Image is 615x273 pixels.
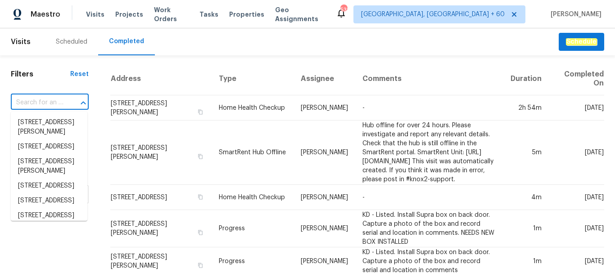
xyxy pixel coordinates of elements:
[109,37,144,46] div: Completed
[503,185,549,210] td: 4m
[294,121,355,185] td: [PERSON_NAME]
[11,70,70,79] h1: Filters
[11,139,87,154] li: [STREET_ADDRESS]
[355,95,503,121] td: -
[196,228,204,237] button: Copy Address
[212,210,293,247] td: Progress
[559,33,604,51] button: Schedule
[212,185,293,210] td: Home Health Checkup
[549,185,604,210] td: [DATE]
[229,10,264,19] span: Properties
[294,63,355,95] th: Assignee
[110,121,212,185] td: [STREET_ADDRESS][PERSON_NAME]
[294,95,355,121] td: [PERSON_NAME]
[115,10,143,19] span: Projects
[549,95,604,121] td: [DATE]
[11,193,87,208] li: [STREET_ADDRESS]
[56,37,87,46] div: Scheduled
[355,63,503,95] th: Comments
[196,152,204,161] button: Copy Address
[196,108,204,116] button: Copy Address
[212,95,293,121] td: Home Health Checkup
[503,210,549,247] td: 1m
[355,121,503,185] td: Hub offline for over 24 hours. Please investigate and report any relevant details. Check that the...
[154,5,189,23] span: Work Orders
[70,70,89,79] div: Reset
[110,63,212,95] th: Address
[196,193,204,201] button: Copy Address
[11,179,87,193] li: [STREET_ADDRESS]
[11,154,87,179] li: [STREET_ADDRESS][PERSON_NAME]
[294,210,355,247] td: [PERSON_NAME]
[110,95,212,121] td: [STREET_ADDRESS][PERSON_NAME]
[361,10,505,19] span: [GEOGRAPHIC_DATA], [GEOGRAPHIC_DATA] + 60
[340,5,347,14] div: 531
[275,5,325,23] span: Geo Assignments
[355,210,503,247] td: KD - Listed. Install Supra box on back door. Capture a photo of the box and record serial and loc...
[11,115,87,139] li: [STREET_ADDRESS][PERSON_NAME]
[212,63,293,95] th: Type
[503,95,549,121] td: 2h 54m
[196,261,204,269] button: Copy Address
[549,210,604,247] td: [DATE]
[31,10,60,19] span: Maestro
[549,121,604,185] td: [DATE]
[294,185,355,210] td: [PERSON_NAME]
[547,10,601,19] span: [PERSON_NAME]
[199,11,218,18] span: Tasks
[355,185,503,210] td: -
[212,121,293,185] td: SmartRent Hub Offline
[503,121,549,185] td: 5m
[549,63,604,95] th: Completed On
[77,97,90,109] button: Close
[503,63,549,95] th: Duration
[566,38,597,45] em: Schedule
[11,96,63,110] input: Search for an address...
[110,210,212,247] td: [STREET_ADDRESS][PERSON_NAME]
[110,185,212,210] td: [STREET_ADDRESS]
[86,10,104,19] span: Visits
[11,208,87,223] li: [STREET_ADDRESS]
[11,32,31,52] span: Visits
